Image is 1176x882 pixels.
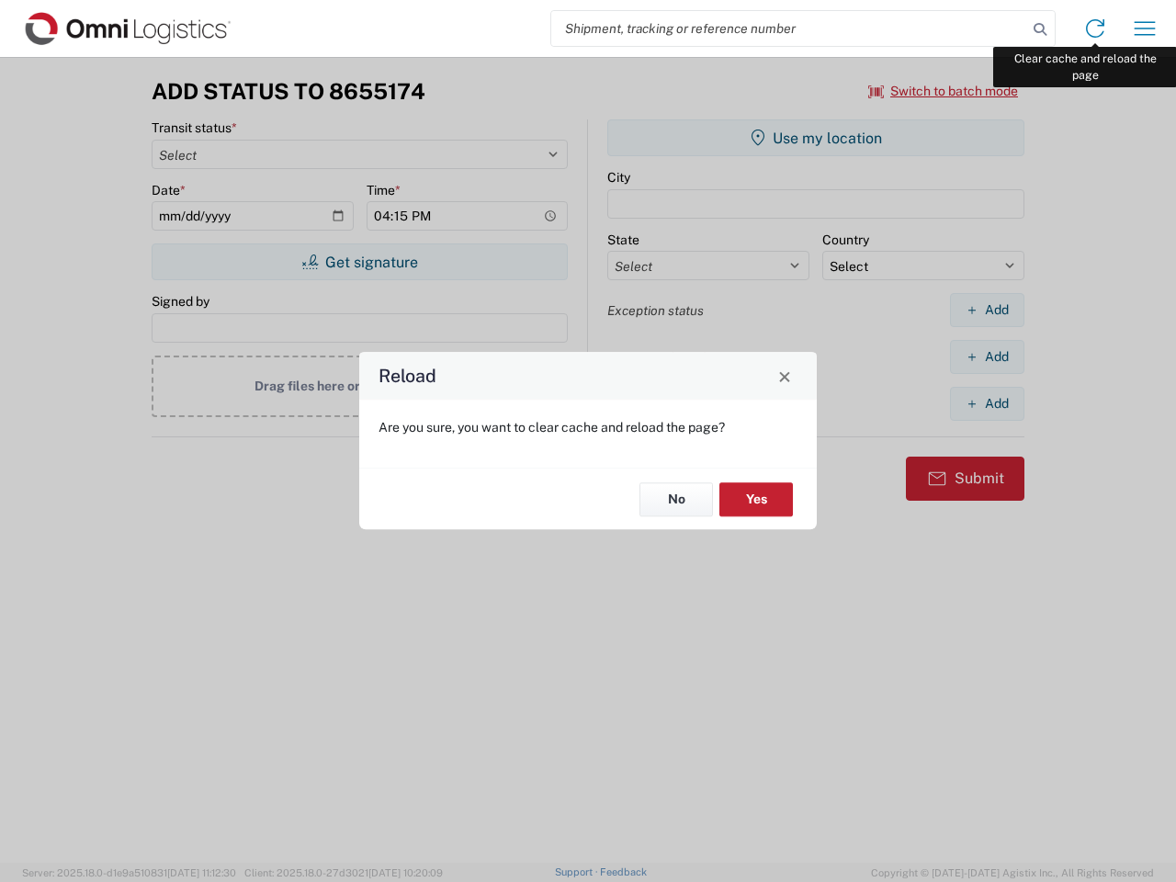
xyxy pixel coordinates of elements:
h4: Reload [379,363,436,390]
button: Yes [719,482,793,516]
button: No [639,482,713,516]
input: Shipment, tracking or reference number [551,11,1027,46]
p: Are you sure, you want to clear cache and reload the page? [379,419,797,435]
button: Close [772,363,797,389]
